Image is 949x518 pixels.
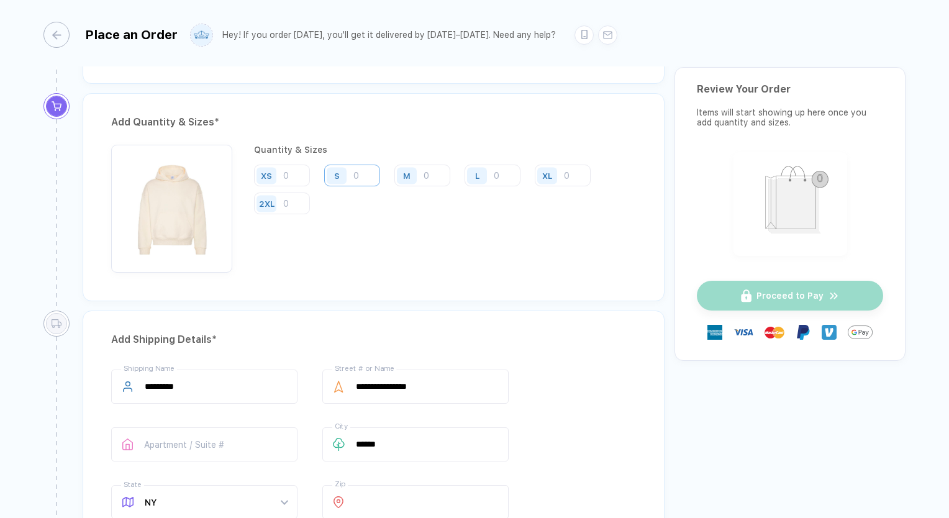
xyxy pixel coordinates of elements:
div: Add Quantity & Sizes [111,112,636,132]
div: Hey! If you order [DATE], you'll get it delivered by [DATE]–[DATE]. Need any help? [222,30,556,40]
img: shopping_bag.png [739,158,842,248]
div: Review Your Order [697,83,883,95]
div: Quantity & Sizes [254,145,636,155]
img: visa [733,322,753,342]
div: Items will start showing up here once you add quantity and sizes. [697,107,883,127]
div: XS [261,171,272,180]
div: 2XL [259,199,275,208]
img: master-card [765,322,784,342]
div: Add Shipping Details [111,330,636,350]
img: Google Pay [848,320,873,345]
img: 1758124205646ysbbw_nt_front.png [117,151,226,260]
div: Place an Order [85,27,178,42]
img: Venmo [822,325,837,340]
img: Paypal [796,325,811,340]
div: XL [542,171,552,180]
div: M [403,171,411,180]
div: L [475,171,479,180]
img: user profile [191,24,212,46]
div: S [334,171,340,180]
img: express [707,325,722,340]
